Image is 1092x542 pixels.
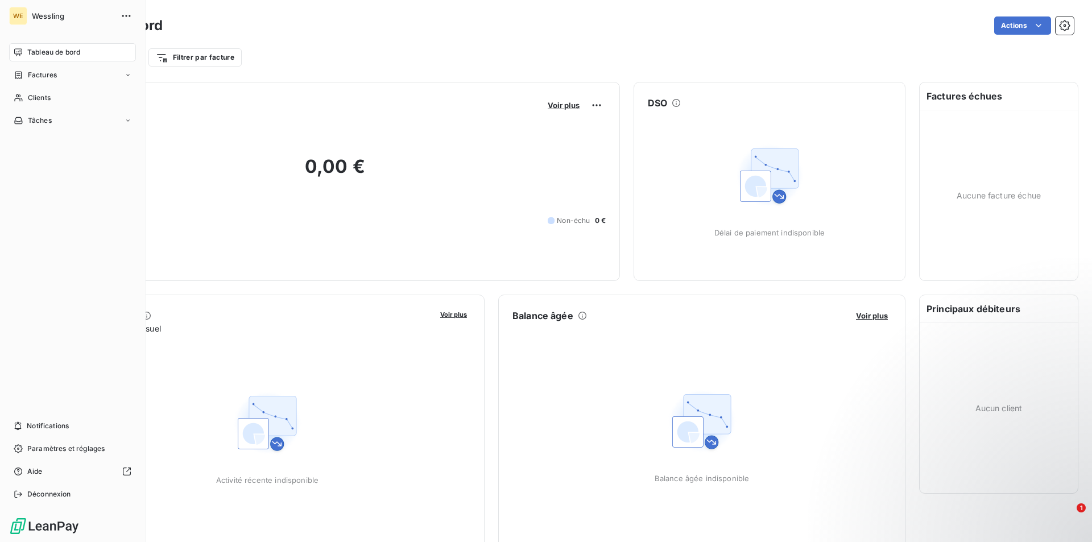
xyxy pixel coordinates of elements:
h2: 0,00 € [64,155,606,189]
div: WE [9,7,27,25]
img: Empty state [231,387,304,460]
span: 0 € [595,216,606,226]
span: Tableau de bord [27,47,80,57]
span: 1 [1077,503,1086,512]
img: Logo LeanPay [9,517,80,535]
iframe: Intercom live chat [1053,503,1081,531]
button: Actions [994,16,1051,35]
span: Déconnexion [27,489,71,499]
h6: Balance âgée [512,309,573,322]
span: Délai de paiement indisponible [714,228,825,237]
span: Voir plus [440,311,467,318]
span: Balance âgée indisponible [655,474,750,483]
iframe: Intercom notifications message [864,432,1092,511]
span: Tâches [28,115,52,126]
a: Aide [9,462,136,481]
span: Chiffre d'affaires mensuel [64,322,432,334]
span: Aide [27,466,43,477]
h6: Principaux débiteurs [920,295,1078,322]
span: Notifications [27,421,69,431]
button: Voir plus [853,311,891,321]
span: Factures [28,70,57,80]
button: Voir plus [544,100,583,110]
span: Voir plus [856,311,888,320]
span: Clients [28,93,51,103]
span: Aucune facture échue [957,189,1041,201]
span: Aucun client [975,402,1023,414]
span: Voir plus [548,101,580,110]
span: Non-échu [557,216,590,226]
button: Voir plus [437,309,470,319]
img: Empty state [665,385,738,458]
h6: DSO [648,96,667,110]
span: Activité récente indisponible [216,475,318,485]
h6: Factures échues [920,82,1078,110]
button: Filtrer par facture [148,48,242,67]
span: Wessling [32,11,114,20]
img: Empty state [733,139,806,212]
span: Paramètres et réglages [27,444,105,454]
